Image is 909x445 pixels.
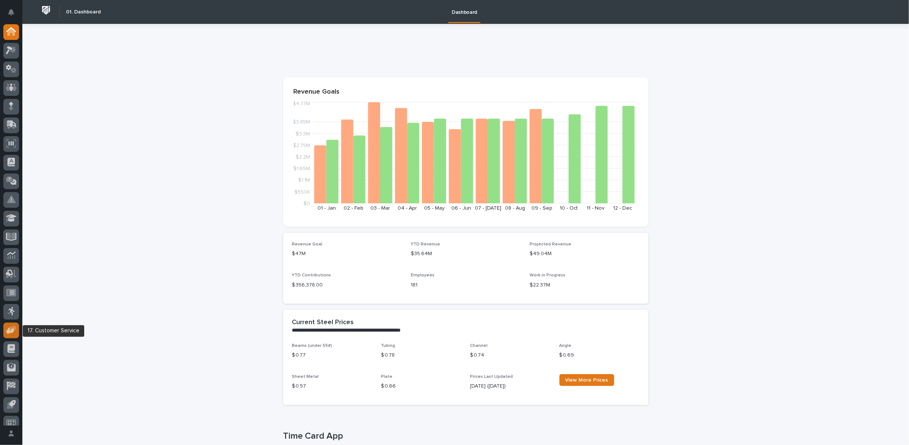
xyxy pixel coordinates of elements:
[613,206,632,211] text: 12 - Dec
[530,242,571,247] span: Projected Revenue
[39,3,53,17] img: Workspace Logo
[398,206,417,211] text: 04 - Apr
[292,281,402,289] p: $ 356,378.00
[559,351,640,359] p: $ 0.69
[424,206,444,211] text: 05 - May
[411,250,521,258] p: $35.64M
[344,206,363,211] text: 02 - Feb
[292,344,332,348] span: Beams (under 55#)
[530,281,640,289] p: $22.37M
[470,344,488,348] span: Channel
[587,206,605,211] text: 11 - Nov
[470,375,513,379] span: Prices Last Updated
[292,250,402,258] p: $47M
[381,375,393,379] span: Plate
[292,382,372,390] p: $ 0.57
[293,120,310,125] tspan: $3.85M
[505,206,525,211] text: 08 - Aug
[298,178,310,183] tspan: $1.1M
[565,377,608,383] span: View More Prices
[292,375,319,379] span: Sheet Metal
[411,281,521,289] p: 181
[292,273,331,278] span: YTD Contributions
[294,189,310,195] tspan: $550K
[470,351,550,359] p: $ 0.74
[293,143,310,148] tspan: $2.75M
[66,9,101,15] h2: 01. Dashboard
[3,4,19,20] button: Notifications
[530,250,640,258] p: $49.04M
[531,206,552,211] text: 09 - Sep
[381,351,461,359] p: $ 0.78
[283,431,646,442] p: Time Card App
[560,206,578,211] text: 10 - Oct
[293,166,310,172] tspan: $1.65M
[293,101,310,107] tspan: $4.77M
[411,273,435,278] span: Employees
[411,242,440,247] span: YTD Revenue
[370,206,390,211] text: 03 - Mar
[303,201,310,206] tspan: $0
[381,344,395,348] span: Tubing
[294,88,638,96] p: Revenue Goals
[292,319,354,327] h2: Current Steel Prices
[317,206,335,211] text: 01 - Jan
[292,242,323,247] span: Revenue Goal
[530,273,565,278] span: Work in Progress
[559,374,614,386] a: View More Prices
[559,344,572,348] span: Angle
[381,382,461,390] p: $ 0.66
[9,9,19,21] div: Notifications
[470,382,550,390] p: [DATE] ([DATE])
[475,206,501,211] text: 07 - [DATE]
[296,131,310,137] tspan: $3.3M
[296,154,310,160] tspan: $2.2M
[451,206,471,211] text: 06 - Jun
[292,351,372,359] p: $ 0.77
